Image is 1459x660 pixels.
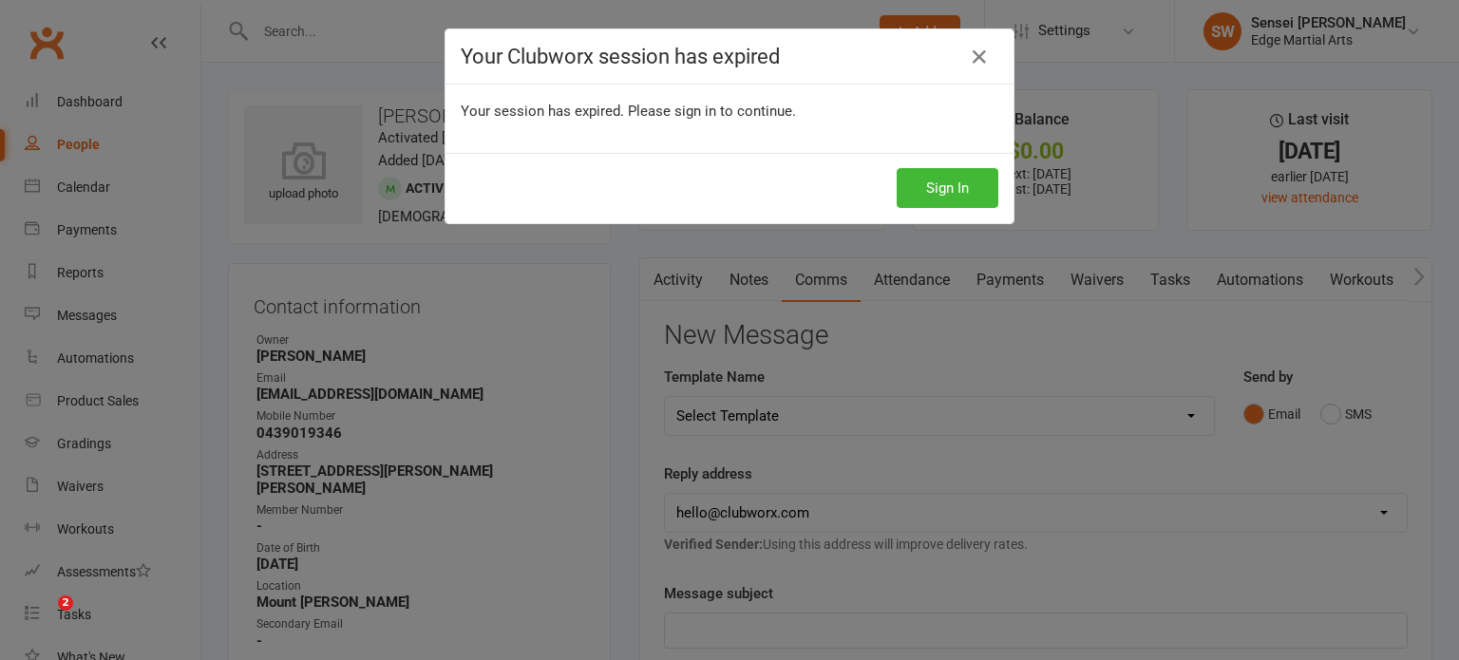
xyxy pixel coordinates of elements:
[461,103,796,120] span: Your session has expired. Please sign in to continue.
[897,168,998,208] button: Sign In
[58,595,73,611] span: 2
[964,42,995,72] a: Close
[461,45,998,68] h4: Your Clubworx session has expired
[19,595,65,641] iframe: Intercom live chat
